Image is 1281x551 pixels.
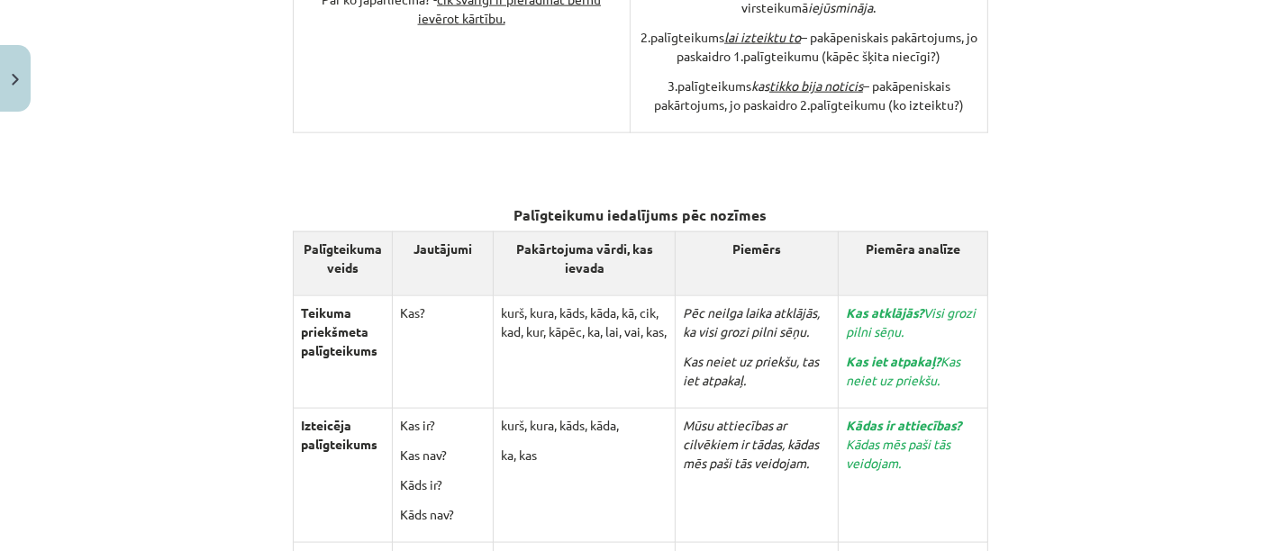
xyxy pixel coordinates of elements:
[638,77,981,114] p: 3.palīgteikums – pakāpeniskais pakārtojums, jo paskaidro 2.palīgteikumu (ko izteiktu?)
[866,240,960,257] b: Piemēra analīze
[304,240,382,275] b: Palīgteikuma veids
[683,304,820,339] i: Pēc neilga laika atklājās, ka visi grozi pilni sēņu.
[724,29,801,45] i: lai izteiktu to
[413,240,472,257] b: Jautājumi
[514,205,768,224] b: Palīgteikumu iedalījums pēc nozīmes
[769,77,863,94] u: tikko bija noticis
[751,77,863,94] i: kas
[732,240,781,257] b: Piemērs
[846,304,923,321] i: Kas atklājās?
[501,446,668,465] p: ka, kas
[301,303,385,360] p: Teikuma priekšmeta palīgteikums
[638,28,981,66] p: 2.palīgteikums – pakāpeniskais pakārtojums, jo paskaidro 1.palīgteikumu (kāpēc šķita niecīgi?)
[501,416,668,435] p: kurš, kura, kāds, kāda,
[400,475,486,494] p: Kāds ir?
[846,436,950,471] i: Kādas mēs paši tās veidojam.
[501,303,668,341] p: kurš, kura, kāds, kāda, kā, cik, kad, kur, kāpēc, ka, lai, vai, kas,
[846,353,960,388] i: Kas neiet uz priekšu.
[846,417,961,433] i: Kādas ir attiecības?
[400,416,486,435] p: Kas ir?
[683,353,819,388] i: Kas neiet uz priekšu, tas iet atpakaļ.
[301,416,385,454] p: Izteicēja palīgteikums
[516,240,653,275] b: Pakārtojuma vārdi, kas ievada
[400,446,486,465] p: Kas nav?
[846,353,940,369] i: Kas iet atpakaļ?
[400,303,486,322] p: Kas?
[846,304,976,339] i: Visi grozi pilni sēņu.
[12,74,19,86] img: icon-close-lesson-0947bae3869378f0d4975bcd49f059093ad1ed9edebbc8119c70593378902aed.svg
[400,505,486,524] p: Kāds nav?
[683,417,819,471] i: Mūsu attiecības ar cilvēkiem ir tādas, kādas mēs paši tās veidojam.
